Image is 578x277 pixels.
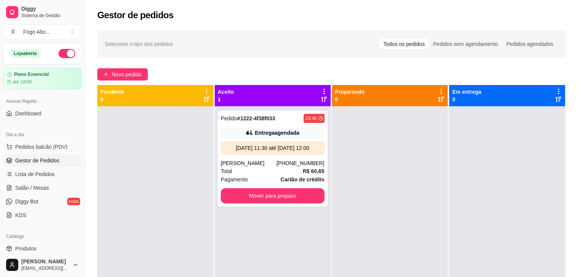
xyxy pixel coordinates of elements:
[100,88,124,96] p: Pendente
[3,154,82,167] a: Gestor de Pedidos
[3,168,82,180] a: Lista de Pedidos
[112,70,142,79] span: Novo pedido
[218,96,234,103] p: 1
[3,256,82,274] button: [PERSON_NAME][EMAIL_ADDRESS][DOMAIN_NAME]
[221,167,232,175] span: Total
[452,96,481,103] p: 0
[15,110,41,117] span: Dashboard
[221,159,277,167] div: [PERSON_NAME]
[3,182,82,194] a: Salão / Mesas
[105,40,173,48] span: Selecione o tipo dos pedidos
[3,24,82,39] button: Select a team
[3,209,82,221] a: KDS
[218,88,234,96] p: Aceito
[305,115,317,121] div: 23:46
[221,175,248,184] span: Pagamento
[255,129,299,137] div: Entrega agendada
[3,195,82,208] a: Diggy Botnovo
[335,96,365,103] p: 0
[15,184,49,192] span: Salão / Mesas
[23,28,50,36] div: Fogo Alto ...
[429,39,502,49] div: Pedidos sem agendamento
[3,230,82,242] div: Catálogo
[452,88,481,96] p: Em entrega
[335,88,365,96] p: Preparando
[100,96,124,103] p: 0
[224,144,321,152] div: [DATE] 11:30 até [DATE] 12:00
[15,143,68,151] span: Pedidos balcão (PDV)
[14,72,49,77] article: Plano Essencial
[280,176,324,183] strong: Cartão de crédito
[3,242,82,255] a: Produtos
[21,265,70,271] span: [EMAIL_ADDRESS][DOMAIN_NAME]
[59,49,75,58] button: Alterar Status
[237,115,275,121] strong: # 1222-4f38f033
[3,141,82,153] button: Pedidos balcão (PDV)
[221,188,325,203] button: Mover para preparo
[3,129,82,141] div: Dia a dia
[15,157,59,164] span: Gestor de Pedidos
[3,68,82,89] a: Plano Essencialaté 18/09
[15,170,55,178] span: Lista de Pedidos
[502,39,557,49] div: Pedidos agendados
[21,13,79,19] span: Sistema de Gestão
[3,95,82,107] div: Acesso Rápido
[303,168,325,174] strong: R$ 60,65
[103,72,109,77] span: plus
[21,258,70,265] span: [PERSON_NAME]
[10,49,41,58] div: Loja aberta
[15,198,38,205] span: Diggy Bot
[97,9,174,21] h2: Gestor de pedidos
[15,211,26,219] span: KDS
[3,3,82,21] a: DiggySistema de Gestão
[379,39,429,49] div: Todos os pedidos
[276,159,324,167] div: [PHONE_NUMBER]
[21,6,79,13] span: Diggy
[15,245,36,252] span: Produtos
[13,79,32,85] article: até 18/09
[3,107,82,120] a: Dashboard
[10,28,17,36] span: F
[97,68,148,80] button: Novo pedido
[221,115,238,121] span: Pedido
